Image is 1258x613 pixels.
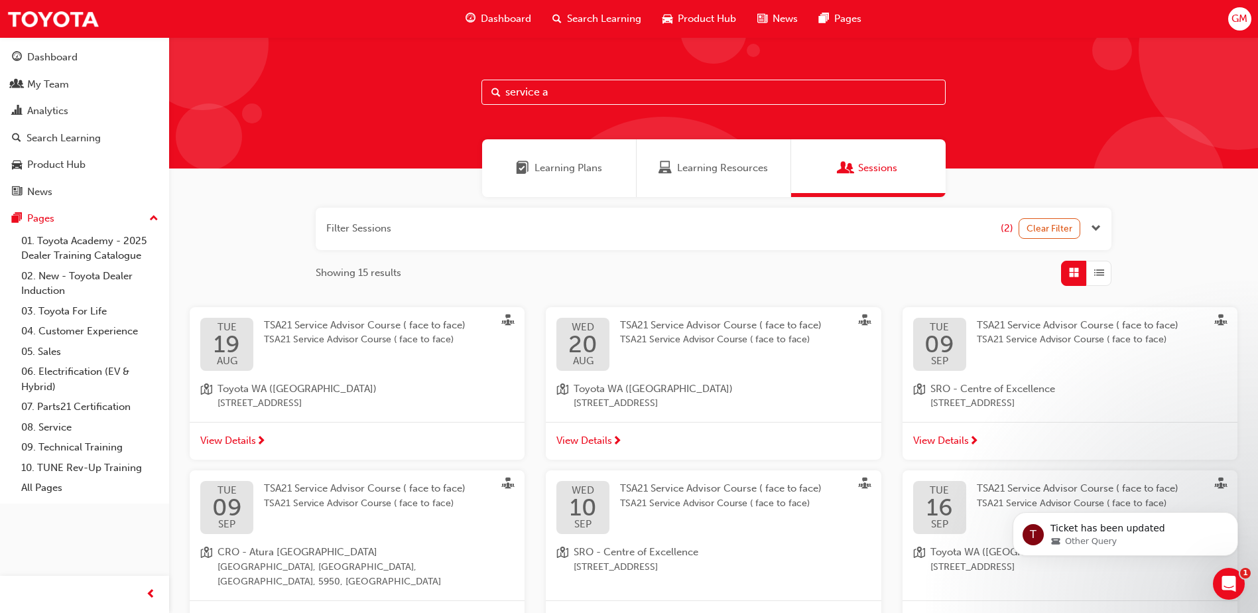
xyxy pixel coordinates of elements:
span: Learning Resources [659,161,672,176]
span: TSA21 Service Advisor Course ( face to face) [264,332,466,348]
a: View Details [546,422,881,460]
div: News [27,184,52,200]
span: next-icon [612,436,622,448]
span: TUE [214,322,240,332]
a: 01. Toyota Academy - 2025 Dealer Training Catalogue [16,231,164,266]
span: Toyota WA ([GEOGRAPHIC_DATA]) [574,381,733,397]
button: TUE09SEPTSA21 Service Advisor Course ( face to face)TSA21 Service Advisor Course ( face to face)l... [903,307,1237,460]
span: List [1094,265,1104,281]
button: TUE19AUGTSA21 Service Advisor Course ( face to face)TSA21 Service Advisor Course ( face to face)l... [190,307,525,460]
span: AUG [214,356,240,366]
span: location-icon [200,545,212,590]
span: car-icon [12,159,22,171]
a: 05. Sales [16,342,164,362]
span: sessionType_FACE_TO_FACE-icon [502,478,514,492]
iframe: Intercom notifications message [993,484,1258,577]
span: sessionType_FACE_TO_FACE-icon [859,478,871,492]
span: Open the filter [1091,221,1101,236]
a: Learning PlansLearning Plans [482,139,637,197]
span: next-icon [969,436,979,448]
a: Dashboard [5,45,164,70]
span: Learning Resources [677,161,768,176]
span: Learning Plans [535,161,602,176]
span: TSA21 Service Advisor Course ( face to face) [620,319,822,331]
a: search-iconSearch Learning [542,5,652,33]
a: TUE16SEPTSA21 Service Advisor Course ( face to face)TSA21 Service Advisor Course ( face to face) [913,481,1227,534]
a: 04. Customer Experience [16,321,164,342]
span: location-icon [556,545,568,575]
span: 09 [212,496,242,519]
span: location-icon [913,545,925,575]
span: SEP [570,519,597,529]
span: search-icon [552,11,562,27]
span: TSA21 Service Advisor Course ( face to face) [264,482,466,494]
button: Clear Filter [1019,218,1081,239]
span: TUE [926,486,953,496]
span: TSA21 Service Advisor Course ( face to face) [620,482,822,494]
span: [STREET_ADDRESS] [930,560,1090,575]
div: Pages [27,211,54,226]
a: News [5,180,164,204]
a: news-iconNews [747,5,808,33]
span: 16 [926,496,953,519]
span: location-icon [913,381,925,411]
span: CRO - Atura [GEOGRAPHIC_DATA] [218,545,514,560]
span: [STREET_ADDRESS] [930,396,1055,411]
a: 07. Parts21 Certification [16,397,164,417]
span: TSA21 Service Advisor Course ( face to face) [977,496,1178,511]
span: sessionType_FACE_TO_FACE-icon [502,314,514,329]
span: [STREET_ADDRESS] [574,560,698,575]
input: Search... [481,80,946,105]
div: My Team [27,77,69,92]
a: pages-iconPages [808,5,872,33]
span: SRO - Centre of Excellence [574,545,698,560]
span: sessionType_FACE_TO_FACE-icon [859,314,871,329]
span: Search Learning [567,11,641,27]
iframe: Intercom live chat [1213,568,1245,600]
a: location-iconToyota WA ([GEOGRAPHIC_DATA])[STREET_ADDRESS] [556,381,870,411]
span: 1 [1240,568,1251,579]
span: [STREET_ADDRESS] [218,396,377,411]
span: Pages [834,11,861,27]
button: Pages [5,206,164,231]
span: Sessions [840,161,853,176]
span: TSA21 Service Advisor Course ( face to face) [620,332,822,348]
a: location-iconCRO - Atura [GEOGRAPHIC_DATA][GEOGRAPHIC_DATA], [GEOGRAPHIC_DATA], [GEOGRAPHIC_DATA]... [200,545,514,590]
span: Product Hub [678,11,736,27]
span: 19 [214,332,240,356]
a: Search Learning [5,126,164,151]
span: 10 [570,496,597,519]
span: pages-icon [12,213,22,225]
span: TSA21 Service Advisor Course ( face to face) [977,482,1178,494]
span: location-icon [556,381,568,411]
span: View Details [556,433,612,448]
span: View Details [200,433,256,448]
span: chart-icon [12,105,22,117]
span: Toyota WA ([GEOGRAPHIC_DATA]) [930,545,1090,560]
span: TUE [924,322,954,332]
a: View Details [190,422,525,460]
span: Sessions [858,161,897,176]
span: SRO - Centre of Excellence [930,381,1055,397]
a: 03. Toyota For Life [16,301,164,322]
a: SessionsSessions [791,139,946,197]
a: View Details [903,422,1237,460]
span: location-icon [200,381,212,411]
a: WED10SEPTSA21 Service Advisor Course ( face to face)TSA21 Service Advisor Course ( face to face) [556,481,870,534]
img: Trak [7,4,99,34]
span: Search [491,85,501,100]
span: TSA21 Service Advisor Course ( face to face) [620,496,822,511]
a: TUE09SEPTSA21 Service Advisor Course ( face to face)TSA21 Service Advisor Course ( face to face) [200,481,514,534]
span: TSA21 Service Advisor Course ( face to face) [977,332,1178,348]
span: people-icon [12,79,22,91]
span: Learning Plans [516,161,529,176]
span: search-icon [12,133,21,145]
a: All Pages [16,478,164,498]
span: 20 [568,332,598,356]
span: SEP [926,519,953,529]
span: TSA21 Service Advisor Course ( face to face) [977,319,1178,331]
a: Learning ResourcesLearning Resources [637,139,791,197]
